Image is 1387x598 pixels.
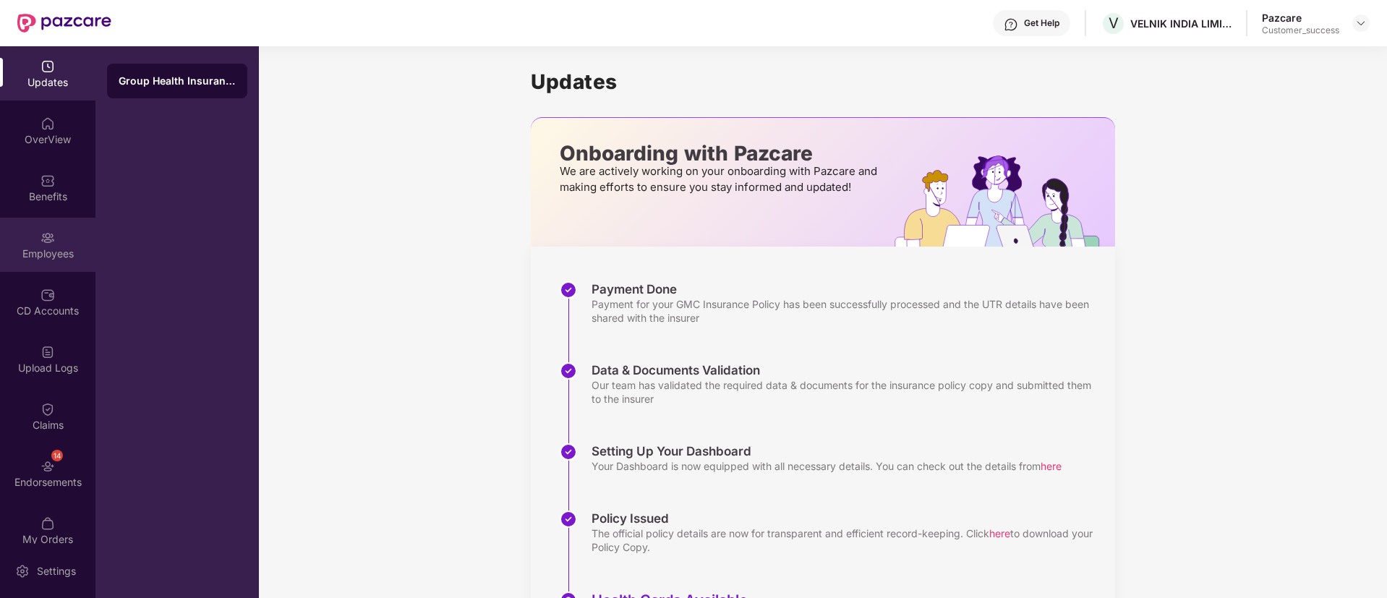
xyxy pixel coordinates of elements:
[119,74,236,88] div: Group Health Insurance
[592,378,1101,406] div: Our team has validated the required data & documents for the insurance policy copy and submitted ...
[1262,11,1339,25] div: Pazcare
[592,459,1062,473] div: Your Dashboard is now equipped with all necessary details. You can check out the details from
[40,174,55,188] img: svg+xml;base64,PHN2ZyBpZD0iQmVuZWZpdHMiIHhtbG5zPSJodHRwOi8vd3d3LnczLm9yZy8yMDAwL3N2ZyIgd2lkdGg9Ij...
[40,116,55,131] img: svg+xml;base64,PHN2ZyBpZD0iSG9tZSIgeG1sbnM9Imh0dHA6Ly93d3cudzMub3JnLzIwMDAvc3ZnIiB3aWR0aD0iMjAiIG...
[592,526,1101,554] div: The official policy details are now for transparent and efficient record-keeping. Click to downlo...
[592,362,1101,378] div: Data & Documents Validation
[560,163,882,195] p: We are actively working on your onboarding with Pazcare and making efforts to ensure you stay inf...
[531,69,1115,94] h1: Updates
[33,564,80,578] div: Settings
[989,527,1010,539] span: here
[1004,17,1018,32] img: svg+xml;base64,PHN2ZyBpZD0iSGVscC0zMngzMiIgeG1sbnM9Imh0dHA6Ly93d3cudzMub3JnLzIwMDAvc3ZnIiB3aWR0aD...
[592,511,1101,526] div: Policy Issued
[560,362,577,380] img: svg+xml;base64,PHN2ZyBpZD0iU3RlcC1Eb25lLTMyeDMyIiB4bWxucz0iaHR0cDovL3d3dy53My5vcmcvMjAwMC9zdmciIH...
[592,297,1101,325] div: Payment for your GMC Insurance Policy has been successfully processed and the UTR details have be...
[1024,17,1059,29] div: Get Help
[40,516,55,531] img: svg+xml;base64,PHN2ZyBpZD0iTXlfT3JkZXJzIiBkYXRhLW5hbWU9Ik15IE9yZGVycyIgeG1sbnM9Imh0dHA6Ly93d3cudz...
[40,345,55,359] img: svg+xml;base64,PHN2ZyBpZD0iVXBsb2FkX0xvZ3MiIGRhdGEtbmFtZT0iVXBsb2FkIExvZ3MiIHhtbG5zPSJodHRwOi8vd3...
[1109,14,1119,32] span: V
[15,564,30,578] img: svg+xml;base64,PHN2ZyBpZD0iU2V0dGluZy0yMHgyMCIgeG1sbnM9Imh0dHA6Ly93d3cudzMub3JnLzIwMDAvc3ZnIiB3aW...
[1130,17,1232,30] div: VELNIK INDIA LIMITED
[560,281,577,299] img: svg+xml;base64,PHN2ZyBpZD0iU3RlcC1Eb25lLTMyeDMyIiB4bWxucz0iaHR0cDovL3d3dy53My5vcmcvMjAwMC9zdmciIH...
[1041,460,1062,472] span: here
[40,459,55,474] img: svg+xml;base64,PHN2ZyBpZD0iRW5kb3JzZW1lbnRzIiB4bWxucz0iaHR0cDovL3d3dy53My5vcmcvMjAwMC9zdmciIHdpZH...
[895,155,1115,247] img: hrOnboarding
[51,450,63,461] div: 14
[560,443,577,461] img: svg+xml;base64,PHN2ZyBpZD0iU3RlcC1Eb25lLTMyeDMyIiB4bWxucz0iaHR0cDovL3d3dy53My5vcmcvMjAwMC9zdmciIH...
[592,443,1062,459] div: Setting Up Your Dashboard
[560,511,577,528] img: svg+xml;base64,PHN2ZyBpZD0iU3RlcC1Eb25lLTMyeDMyIiB4bWxucz0iaHR0cDovL3d3dy53My5vcmcvMjAwMC9zdmciIH...
[40,288,55,302] img: svg+xml;base64,PHN2ZyBpZD0iQ0RfQWNjb3VudHMiIGRhdGEtbmFtZT0iQ0QgQWNjb3VudHMiIHhtbG5zPSJodHRwOi8vd3...
[592,281,1101,297] div: Payment Done
[40,231,55,245] img: svg+xml;base64,PHN2ZyBpZD0iRW1wbG95ZWVzIiB4bWxucz0iaHR0cDovL3d3dy53My5vcmcvMjAwMC9zdmciIHdpZHRoPS...
[40,59,55,74] img: svg+xml;base64,PHN2ZyBpZD0iVXBkYXRlZCIgeG1sbnM9Imh0dHA6Ly93d3cudzMub3JnLzIwMDAvc3ZnIiB3aWR0aD0iMj...
[17,14,111,33] img: New Pazcare Logo
[1262,25,1339,36] div: Customer_success
[40,402,55,417] img: svg+xml;base64,PHN2ZyBpZD0iQ2xhaW0iIHhtbG5zPSJodHRwOi8vd3d3LnczLm9yZy8yMDAwL3N2ZyIgd2lkdGg9IjIwIi...
[560,147,882,160] p: Onboarding with Pazcare
[1355,17,1367,29] img: svg+xml;base64,PHN2ZyBpZD0iRHJvcGRvd24tMzJ4MzIiIHhtbG5zPSJodHRwOi8vd3d3LnczLm9yZy8yMDAwL3N2ZyIgd2...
